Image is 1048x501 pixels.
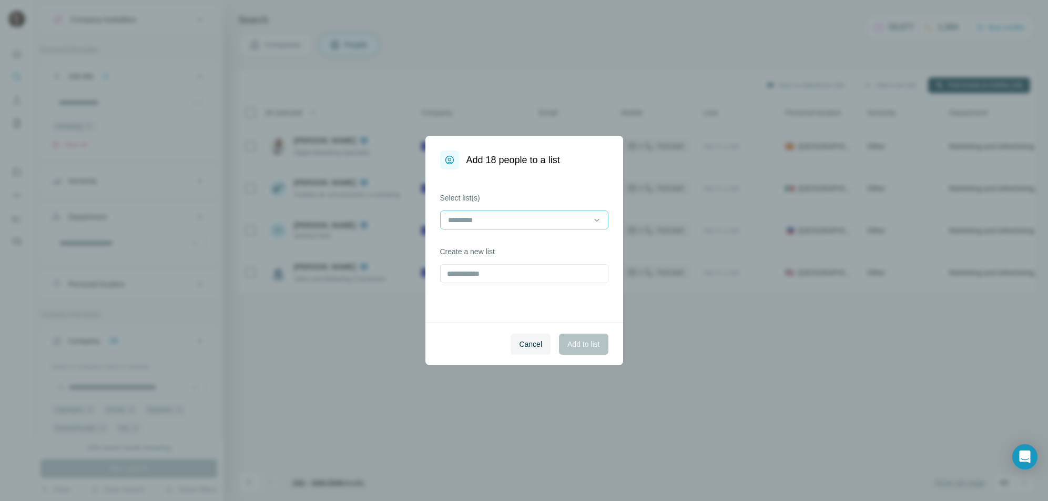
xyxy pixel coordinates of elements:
[1012,444,1037,469] div: Open Intercom Messenger
[466,153,560,167] h1: Add 18 people to a list
[440,193,608,203] label: Select list(s)
[519,339,542,349] span: Cancel
[440,246,608,257] label: Create a new list
[511,334,551,355] button: Cancel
